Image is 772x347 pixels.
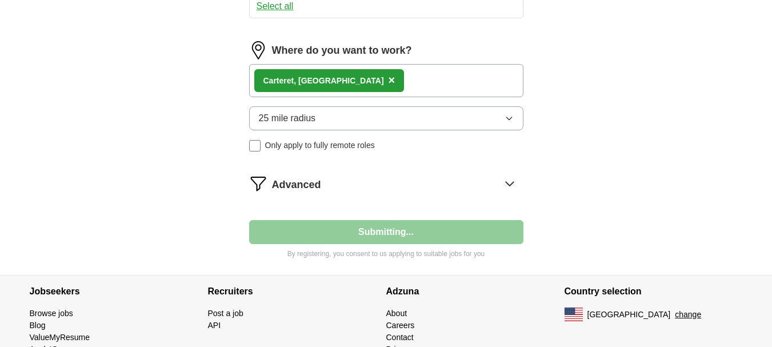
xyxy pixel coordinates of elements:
[249,41,267,59] img: location.png
[587,309,671,321] span: [GEOGRAPHIC_DATA]
[265,139,375,151] span: Only apply to fully remote roles
[272,177,321,193] span: Advanced
[208,309,243,318] a: Post a job
[386,309,407,318] a: About
[249,249,523,259] p: By registering, you consent to us applying to suitable jobs for you
[30,309,73,318] a: Browse jobs
[249,140,261,151] input: Only apply to fully remote roles
[565,276,743,308] h4: Country selection
[263,75,384,87] div: , [GEOGRAPHIC_DATA]
[249,220,523,244] button: Submitting...
[30,321,46,330] a: Blog
[389,72,395,89] button: ×
[208,321,221,330] a: API
[675,309,701,321] button: change
[263,76,294,85] strong: Carteret
[249,106,523,130] button: 25 mile radius
[30,333,90,342] a: ValueMyResume
[249,174,267,193] img: filter
[565,308,583,321] img: US flag
[386,333,414,342] a: Contact
[389,74,395,86] span: ×
[272,43,412,58] label: Where do you want to work?
[386,321,415,330] a: Careers
[259,111,316,125] span: 25 mile radius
